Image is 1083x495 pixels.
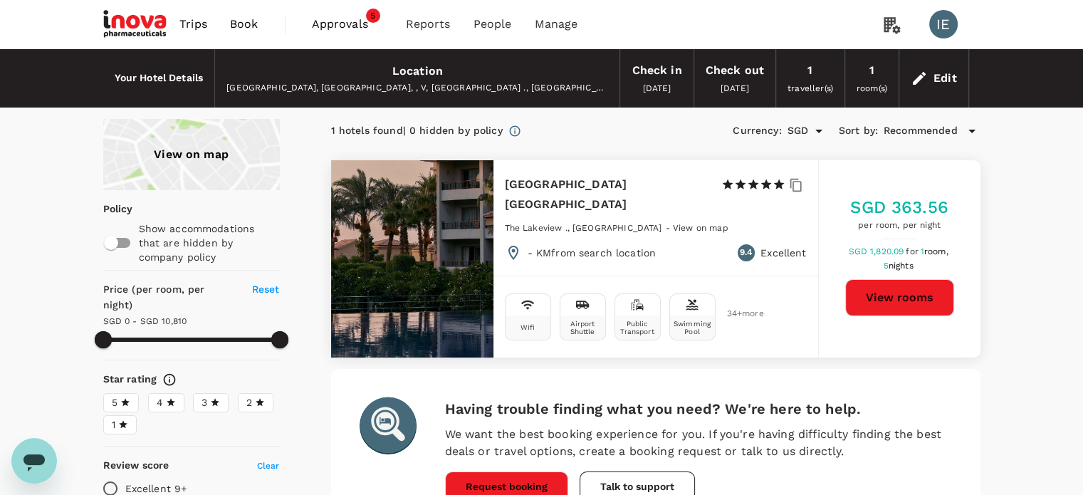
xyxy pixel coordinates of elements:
div: Wifi [520,323,535,331]
span: Approvals [312,16,383,33]
div: 1 hotels found | 0 hidden by policy [331,123,503,139]
span: 5 [883,261,915,271]
button: View rooms [845,279,954,316]
span: [DATE] [643,83,671,93]
h6: Star rating [103,372,157,387]
p: We want the best booking experience for you. If you're having difficulty finding the best deals o... [445,426,952,460]
h6: Sort by : [839,123,878,139]
span: Trips [179,16,207,33]
span: People [474,16,512,33]
span: 2 [246,395,252,410]
span: per room, per night [850,219,948,233]
h6: [GEOGRAPHIC_DATA] [GEOGRAPHIC_DATA] [505,174,710,214]
span: for [906,246,920,256]
span: traveller(s) [788,83,833,93]
h6: Currency : [733,123,781,139]
p: Show accommodations that are hidden by company policy [139,222,278,264]
svg: Star ratings are awarded to properties to represent the quality of services, facilities, and amen... [162,372,177,387]
img: iNova Pharmaceuticals [103,9,169,40]
h6: Price (per room, per night) [103,282,236,313]
iframe: Button to launch messaging window [11,438,57,484]
div: [GEOGRAPHIC_DATA], [GEOGRAPHIC_DATA], , V, [GEOGRAPHIC_DATA] ., [GEOGRAPHIC_DATA] [226,81,608,95]
span: 34 + more [727,309,748,318]
span: 4 [157,395,163,410]
span: Clear [257,461,280,471]
div: 1 [869,61,874,80]
div: 1 [807,61,812,80]
span: room, [924,246,948,256]
span: The Lakeview ., [GEOGRAPHIC_DATA] [505,223,662,233]
div: Airport Shuttle [563,320,602,335]
span: 3 [202,395,207,410]
span: SGD 0 - SGD 10,810 [103,316,187,326]
div: Edit [933,68,957,88]
div: Check out [706,61,764,80]
span: 5 [112,395,117,410]
span: 9.4 [740,246,753,260]
span: 1 [921,246,951,256]
span: nights [889,261,914,271]
span: 1 [112,417,115,432]
span: SGD 1,820.09 [848,246,906,256]
div: Location [392,61,443,81]
p: Policy [103,202,113,216]
span: Manage [534,16,577,33]
h6: Your Hotel Details [115,71,204,86]
span: View on map [673,223,728,233]
p: Excellent [760,246,806,260]
span: [DATE] [721,83,749,93]
span: Recommended [884,123,958,139]
span: 5 [366,9,380,23]
h6: Review score [103,458,169,474]
span: room(s) [857,83,887,93]
span: - [666,223,673,233]
span: Reports [406,16,451,33]
h5: SGD 363.56 [850,196,948,219]
div: Check in [632,61,681,80]
div: Public Transport [618,320,657,335]
p: - KM from search location [528,246,656,260]
div: Swimming Pool [673,320,712,335]
div: IE [929,10,958,38]
button: Open [809,121,829,141]
span: Book [230,16,258,33]
h6: Having trouble finding what you need? We're here to help. [445,397,952,420]
span: Reset [252,283,280,295]
a: View on map [103,119,280,190]
a: View on map [673,222,728,233]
